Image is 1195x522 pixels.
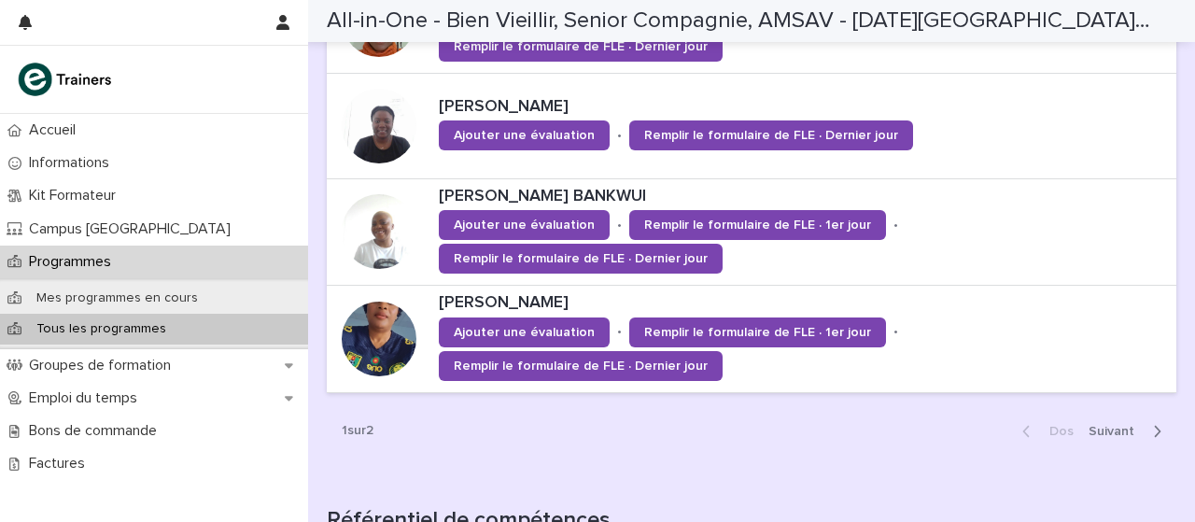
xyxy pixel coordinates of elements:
font: Remplir le formulaire de FLE · Dernier jour [454,40,708,53]
font: Ajouter une évaluation [454,129,595,142]
font: Factures [29,456,85,471]
font: • [617,129,622,142]
a: Ajouter une évaluation [439,120,610,150]
font: Mes programmes en cours [36,291,198,304]
font: Campus [GEOGRAPHIC_DATA] [29,221,231,236]
font: [PERSON_NAME] [439,294,569,311]
font: Remplir le formulaire de FLE · Dernier jour [454,252,708,265]
a: [PERSON_NAME]Ajouter une évaluation•Remplir le formulaire de FLE · 1er jour•Remplir le formulaire... [327,286,1176,393]
font: Informations [29,155,109,170]
a: Remplir le formulaire de FLE · Dernier jour [629,120,913,150]
button: Dos [1007,423,1081,440]
font: • [617,219,622,232]
font: Programmes [29,254,111,269]
a: Remplir le formulaire de FLE · Dernier jour [439,32,723,62]
font: Groupes de formation [29,358,171,373]
font: sur [347,424,366,437]
a: Remplir le formulaire de FLE · 1er jour [629,210,886,240]
a: Remplir le formulaire de FLE · 1er jour [629,317,886,347]
font: Dos [1049,425,1074,438]
font: Remplir le formulaire de FLE · 1er jour [644,219,871,232]
font: Accueil [29,122,76,137]
a: Ajouter une évaluation [439,317,610,347]
a: Remplir le formulaire de FLE · Dernier jour [439,244,723,274]
a: Ajouter une évaluation [439,210,610,240]
a: [PERSON_NAME]Ajouter une évaluation•Remplir le formulaire de FLE · Dernier jour [327,74,1176,179]
font: Emploi du temps [29,390,137,405]
font: [PERSON_NAME] [439,98,569,115]
font: Tous les programmes [36,322,166,335]
font: Bons de commande [29,423,157,438]
h2: All-in-One - Bien Vieillir, Senior Compagnie, AMSAV - 22 - Août 2025 - Île-de-France - Auxiliaire... [327,7,1155,35]
a: Remplir le formulaire de FLE · Dernier jour [439,351,723,381]
font: • [893,325,898,338]
a: [PERSON_NAME] BANKWUIAjouter une évaluation•Remplir le formulaire de FLE · 1er jour•Remplir le fo... [327,179,1176,287]
font: • [893,219,898,232]
font: Remplir le formulaire de FLE · Dernier jour [454,360,708,373]
font: • [617,325,622,338]
font: Ajouter une évaluation [454,219,595,232]
font: Remplir le formulaire de FLE · 1er jour [644,326,871,339]
font: 1 [342,424,347,437]
font: Kit Formateur [29,188,116,203]
font: Ajouter une évaluation [454,326,595,339]
font: Remplir le formulaire de FLE · Dernier jour [644,129,898,142]
font: [PERSON_NAME] BANKWUI [439,188,646,205]
img: K0CqGN7SDeD6s4JG8KQk [15,61,118,98]
font: 2 [366,424,373,437]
